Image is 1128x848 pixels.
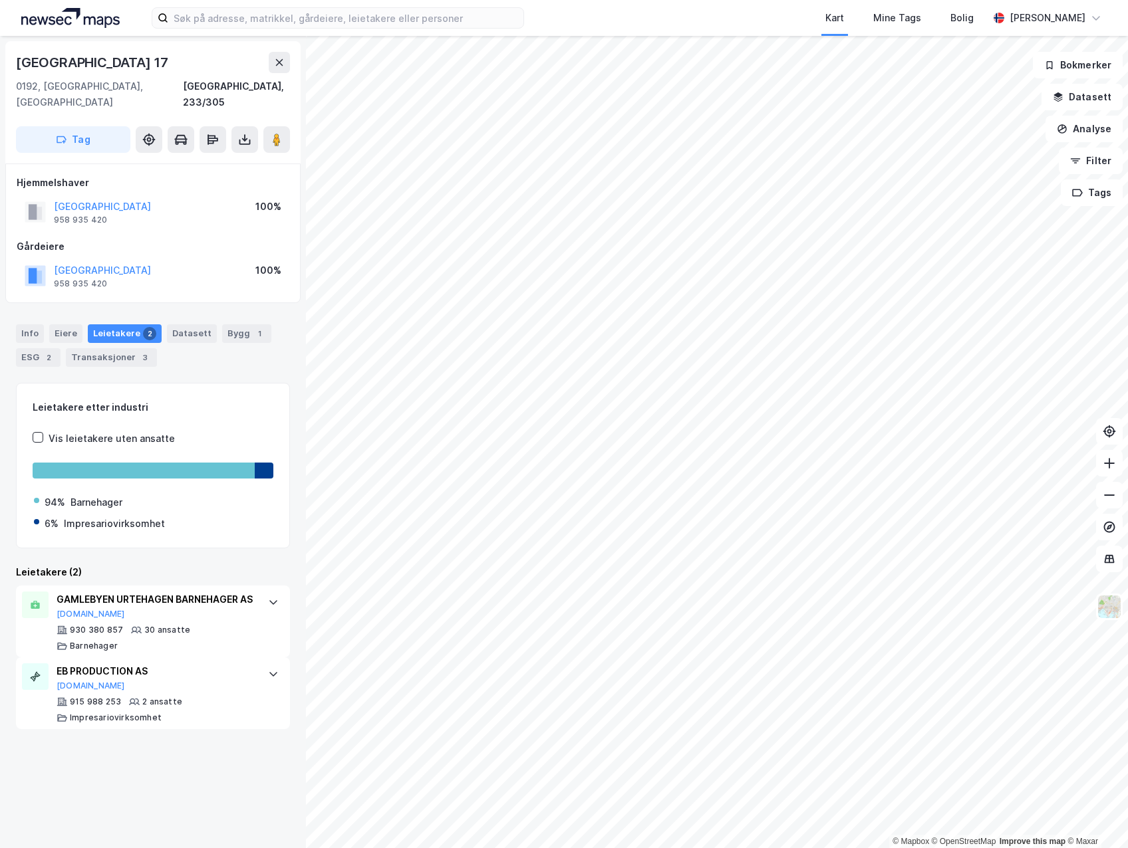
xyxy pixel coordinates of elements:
button: Datasett [1042,84,1123,110]
div: Info [16,324,44,343]
div: Vis leietakere uten ansatte [49,431,175,447]
button: [DOMAIN_NAME] [57,681,125,691]
div: 6% [45,516,59,532]
div: 30 ansatte [144,625,190,635]
div: Datasett [167,324,217,343]
button: [DOMAIN_NAME] [57,609,125,619]
div: Kart [825,10,844,26]
a: OpenStreetMap [932,837,996,846]
div: 915 988 253 [70,696,121,707]
input: Søk på adresse, matrikkel, gårdeiere, leietakere eller personer [168,8,523,28]
div: 3 [138,351,152,364]
div: Gårdeiere [17,239,289,255]
img: Z [1097,594,1122,619]
div: Hjemmelshaver [17,175,289,191]
div: Leietakere (2) [16,564,290,580]
div: Kontrollprogram for chat [1061,784,1128,848]
div: 0192, [GEOGRAPHIC_DATA], [GEOGRAPHIC_DATA] [16,78,183,110]
iframe: Chat Widget [1061,784,1128,848]
div: Mine Tags [873,10,921,26]
div: 2 [42,351,55,364]
button: Tags [1061,179,1123,206]
div: 930 380 857 [70,625,123,635]
div: 94% [45,494,65,510]
div: Impresariovirksomhet [70,712,162,723]
div: 2 ansatte [142,696,182,707]
div: 958 935 420 [54,215,107,225]
button: Analyse [1046,116,1123,142]
div: 1 [253,327,266,340]
a: Mapbox [893,837,929,846]
div: 100% [255,199,281,215]
div: GAMLEBYEN URTEHAGEN BARNEHAGER AS [57,591,255,607]
div: Barnehager [70,494,122,510]
div: Impresariovirksomhet [64,516,165,532]
div: Transaksjoner [66,348,157,367]
div: Leietakere [88,324,162,343]
div: Eiere [49,324,82,343]
div: ESG [16,348,61,367]
button: Bokmerker [1033,52,1123,78]
div: Leietakere etter industri [33,399,273,415]
div: 2 [143,327,156,340]
div: EB PRODUCTION AS [57,663,255,679]
div: 958 935 420 [54,278,107,289]
div: [PERSON_NAME] [1010,10,1085,26]
div: Barnehager [70,641,118,651]
div: [GEOGRAPHIC_DATA], 233/305 [183,78,290,110]
button: Tag [16,126,130,153]
div: [GEOGRAPHIC_DATA] 17 [16,52,171,73]
div: 100% [255,263,281,278]
div: Bygg [222,324,271,343]
button: Filter [1059,148,1123,174]
img: logo.a4113a55bc3d86da70a041830d287a7e.svg [21,8,120,28]
a: Improve this map [1000,837,1065,846]
div: Bolig [950,10,974,26]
